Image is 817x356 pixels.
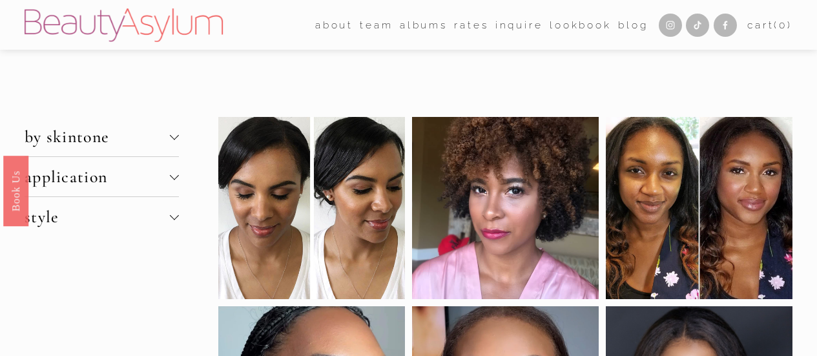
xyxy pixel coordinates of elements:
a: albums [400,15,448,35]
a: Lookbook [550,15,612,35]
a: folder dropdown [315,15,353,35]
a: Blog [618,15,648,35]
span: about [315,16,353,34]
img: Beauty Asylum | Bridal Hair &amp; Makeup Charlotte &amp; Atlanta [25,8,223,42]
a: Inquire [495,15,543,35]
a: Facebook [714,14,737,37]
button: style [25,197,179,236]
span: style [25,207,170,227]
span: 0 [779,19,787,31]
a: TikTok [686,14,709,37]
span: application [25,167,170,187]
button: by skintone [25,117,179,156]
a: folder dropdown [360,15,393,35]
a: Rates [454,15,488,35]
a: Instagram [659,14,682,37]
a: Book Us [3,155,28,225]
span: team [360,16,393,34]
span: ( ) [774,19,792,31]
button: application [25,157,179,196]
span: by skintone [25,127,170,147]
a: 0 items in cart [747,16,792,34]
